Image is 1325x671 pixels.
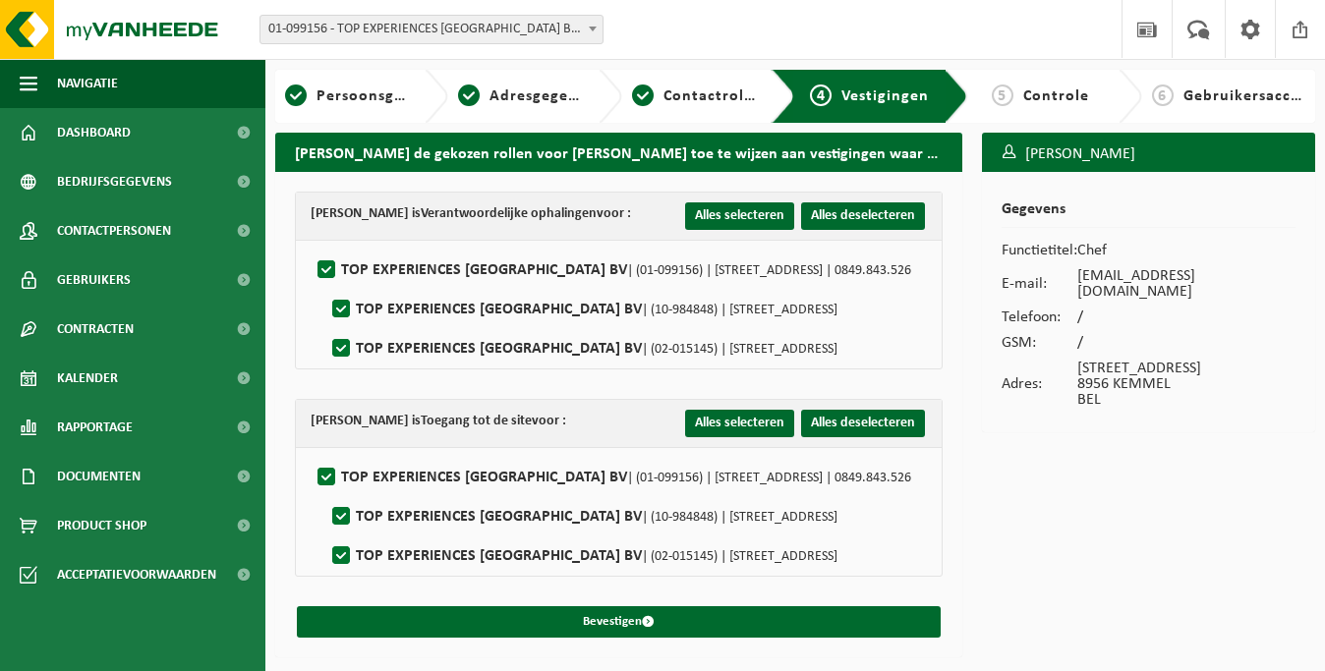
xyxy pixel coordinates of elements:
[458,84,582,108] a: 2Adresgegevens
[314,463,911,492] label: TOP EXPERIENCES [GEOGRAPHIC_DATA] BV
[685,202,794,230] button: Alles selecteren
[57,403,133,452] span: Rapportage
[314,255,911,285] label: TOP EXPERIENCES [GEOGRAPHIC_DATA] BV
[1002,330,1077,356] td: GSM:
[632,84,654,106] span: 3
[57,59,118,108] span: Navigatie
[1077,305,1296,330] td: /
[285,84,307,106] span: 1
[259,15,604,44] span: 01-099156 - TOP EXPERIENCES BELGIUM BV - KEMMEL
[1002,356,1077,413] td: Adres:
[328,541,837,571] label: TOP EXPERIENCES [GEOGRAPHIC_DATA] BV
[1077,356,1296,413] td: [STREET_ADDRESS] 8956 KEMMEL BEL
[642,303,837,317] span: | (10-984848) | [STREET_ADDRESS]
[663,88,768,104] span: Contactrollen
[317,88,455,104] span: Persoonsgegevens
[328,334,837,363] label: TOP EXPERIENCES [GEOGRAPHIC_DATA] BV
[57,501,146,550] span: Product Shop
[801,410,925,437] button: Alles deselecteren
[275,133,962,171] h2: [PERSON_NAME] de gekozen rollen voor [PERSON_NAME] toe te wijzen aan vestigingen waar ze van toep...
[642,342,837,357] span: | (02-015145) | [STREET_ADDRESS]
[1002,201,1296,228] h2: Gegevens
[297,606,941,638] button: Bevestigen
[311,410,566,433] div: [PERSON_NAME] is voor :
[801,202,925,230] button: Alles deselecteren
[421,206,597,221] strong: Verantwoordelijke ophalingen
[57,255,131,305] span: Gebruikers
[1152,84,1174,106] span: 6
[57,206,171,255] span: Contactpersonen
[57,452,141,501] span: Documenten
[57,305,134,354] span: Contracten
[627,263,911,278] span: | (01-099156) | [STREET_ADDRESS] | 0849.843.526
[1077,238,1296,263] td: Chef
[1077,263,1296,305] td: [EMAIL_ADDRESS][DOMAIN_NAME]
[1077,330,1296,356] td: /
[1002,263,1077,305] td: E-mail:
[1002,305,1077,330] td: Telefoon:
[311,202,631,226] div: [PERSON_NAME] is voor :
[1002,238,1077,263] td: Functietitel:
[642,549,837,564] span: | (02-015145) | [STREET_ADDRESS]
[627,471,911,485] span: | (01-099156) | [STREET_ADDRESS] | 0849.843.526
[490,88,603,104] span: Adresgegevens
[841,88,929,104] span: Vestigingen
[642,510,837,525] span: | (10-984848) | [STREET_ADDRESS]
[1023,88,1089,104] span: Controle
[810,84,832,106] span: 4
[57,354,118,403] span: Kalender
[421,414,532,428] strong: Toegang tot de site
[992,84,1013,106] span: 5
[632,84,756,108] a: 3Contactrollen
[982,133,1315,176] h3: [PERSON_NAME]
[458,84,480,106] span: 2
[57,550,216,599] span: Acceptatievoorwaarden
[57,157,172,206] span: Bedrijfsgegevens
[57,108,131,157] span: Dashboard
[328,502,837,531] label: TOP EXPERIENCES [GEOGRAPHIC_DATA] BV
[685,410,794,437] button: Alles selecteren
[328,295,837,324] label: TOP EXPERIENCES [GEOGRAPHIC_DATA] BV
[285,84,409,108] a: 1Persoonsgegevens
[260,16,603,43] span: 01-099156 - TOP EXPERIENCES BELGIUM BV - KEMMEL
